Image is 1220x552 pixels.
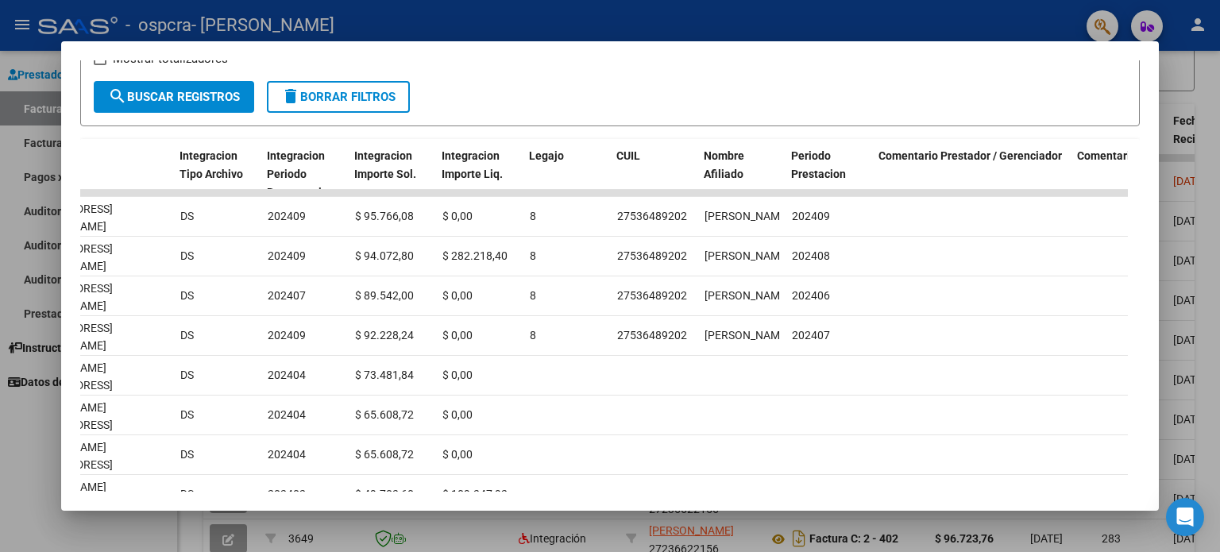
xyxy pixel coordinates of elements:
span: Integracion Tipo Archivo [180,149,243,180]
span: $ 0,00 [442,369,473,381]
span: DS [180,329,194,342]
span: $ 109.347,92 [442,488,508,500]
span: $ 0,00 [442,448,473,461]
span: DS [180,289,194,302]
button: Borrar Filtros [267,81,410,113]
span: Integracion Importe Sol. [354,149,416,180]
div: 8 [530,207,536,226]
span: 202404 [268,369,306,381]
span: DS [180,408,194,421]
div: 27536489202 [617,326,687,345]
span: 202409 [268,249,306,262]
span: $ 0,00 [442,210,473,222]
span: 202409 [792,210,830,222]
span: 202409 [268,329,306,342]
span: 202404 [268,448,306,461]
div: 27536489202 [617,207,687,226]
span: Integracion Periodo Presentacion [267,149,334,199]
datatable-header-cell: Nombre Afiliado [697,139,785,209]
span: 202402 [268,488,306,500]
span: $ 94.072,80 [355,249,414,262]
span: Borrar Filtros [281,90,396,104]
span: 202407 [792,329,830,342]
div: 27536489202 [617,287,687,305]
span: [PERSON_NAME] [705,249,790,262]
datatable-header-cell: Integracion Importe Liq. [435,139,523,209]
span: $ 95.766,08 [355,210,414,222]
span: DS [180,249,194,262]
span: DS [180,448,194,461]
span: $ 89.542,00 [355,289,414,302]
span: Comentario Prestador / Gerenciador [878,149,1062,162]
span: [PERSON_NAME] [705,289,790,302]
datatable-header-cell: Integracion Tipo Archivo [173,139,261,209]
datatable-header-cell: CUIL [610,139,697,209]
div: Open Intercom Messenger [1166,498,1204,536]
span: DS [180,369,194,381]
span: Buscar Registros [108,90,240,104]
datatable-header-cell: Integracion Importe Sol. [348,139,435,209]
span: $ 0,00 [442,329,473,342]
div: 8 [530,287,536,305]
span: 202406 [792,289,830,302]
span: 202408 [792,249,830,262]
span: $ 0,00 [442,289,473,302]
span: $ 92.228,24 [355,329,414,342]
mat-icon: search [108,87,127,106]
span: Nombre Afiliado [704,149,744,180]
span: 202404 [268,408,306,421]
div: 8 [530,326,536,345]
span: $ 65.608,72 [355,408,414,421]
span: [PERSON_NAME] [705,210,790,222]
datatable-header-cell: Integracion Periodo Presentacion [261,139,348,209]
span: $ 0,00 [442,408,473,421]
datatable-header-cell: Periodo Prestacion [785,139,872,209]
span: $ 73.481,84 [355,369,414,381]
mat-icon: delete [281,87,300,106]
span: 202409 [268,210,306,222]
span: Comentario Obra Social [1077,149,1198,162]
button: Buscar Registros [94,81,254,113]
span: DS [180,488,194,500]
span: $ 65.608,72 [355,448,414,461]
datatable-header-cell: Legajo [523,139,610,209]
span: [PERSON_NAME] [705,329,790,342]
span: CUIL [616,149,640,162]
span: $ 49.703,60 [355,488,414,500]
span: $ 282.218,40 [442,249,508,262]
datatable-header-cell: Email [14,139,173,209]
datatable-header-cell: Comentario Prestador / Gerenciador [872,139,1071,209]
span: Periodo Prestacion [791,149,846,180]
span: 202407 [268,289,306,302]
span: Legajo [529,149,564,162]
span: Integracion Importe Liq. [442,149,503,180]
div: 8 [530,247,536,265]
span: DS [180,210,194,222]
div: 27536489202 [617,247,687,265]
